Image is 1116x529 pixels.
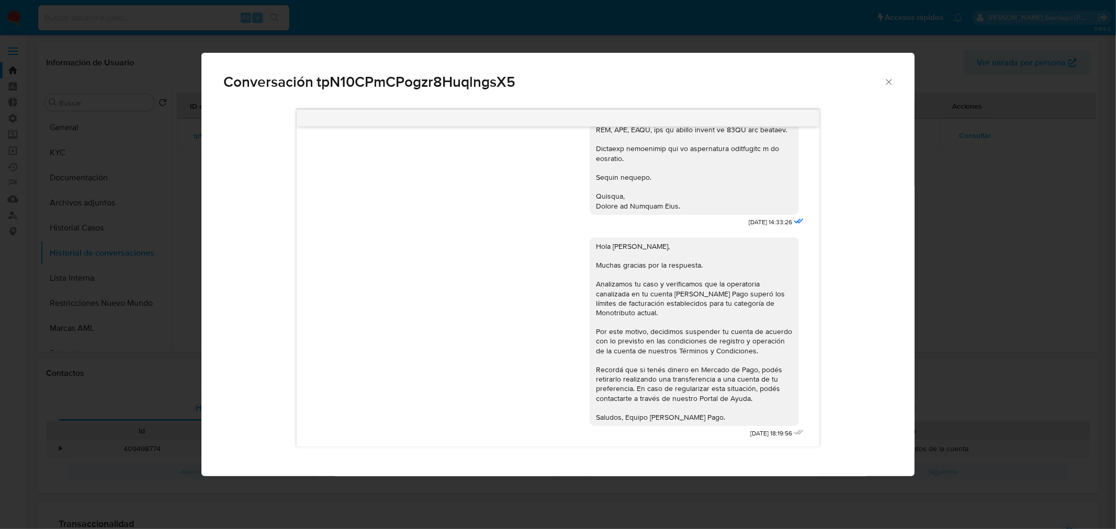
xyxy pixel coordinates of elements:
[750,429,792,438] span: [DATE] 18:19:56
[596,241,793,422] div: Hola [PERSON_NAME], Muchas gracias por la respuesta. Analizamos tu caso y verificamos que la oper...
[223,75,884,89] span: Conversación tpN10CPmCPogzr8HuqlngsX5
[884,77,893,86] button: Cerrar
[749,218,792,227] span: [DATE] 14:33:26
[201,53,915,477] div: Comunicación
